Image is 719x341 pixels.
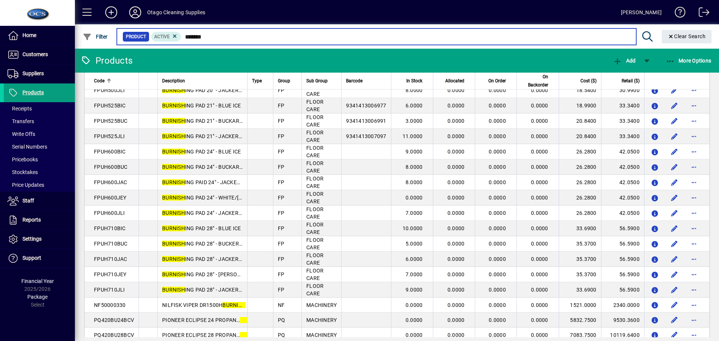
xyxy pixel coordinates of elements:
span: 9.0000 [406,149,423,155]
td: 9530.3600 [601,313,644,328]
span: 0.0000 [531,210,548,216]
span: FLOOR CARE [306,222,324,235]
span: 0.0000 [448,302,465,308]
span: Clear Search [668,33,706,39]
div: Group [278,77,297,85]
span: 5.0000 [406,241,423,247]
span: 0.0000 [531,302,548,308]
span: MACHINERY [306,332,337,338]
button: Edit [668,146,680,158]
em: BURNISH [162,118,185,124]
span: 0.0000 [448,133,465,139]
span: 0.0000 [531,287,548,293]
button: More options [688,115,700,127]
span: ING PAD 24" - JACKEROO LIGHT [162,210,263,216]
span: FLOOR CARE [306,206,324,220]
span: PIONEER ECLIPSE 28 PROPANE ER [162,332,269,338]
button: Add [99,6,123,19]
span: NF [278,302,285,308]
button: More Options [664,54,713,67]
button: Edit [668,84,680,96]
span: 0.0000 [406,195,423,201]
span: FPUH600JAC [94,179,127,185]
span: 0.0000 [448,118,465,124]
span: 0.0000 [448,241,465,247]
span: PQ [278,332,285,338]
span: 0.0000 [448,179,465,185]
button: Edit [668,314,680,326]
button: More options [688,192,700,204]
em: BURNISH [162,210,185,216]
span: 0.0000 [448,317,465,323]
span: ING PAD 24" - BLUE ICE [162,149,241,155]
span: FPUH710JLI [94,287,125,293]
span: 0.0000 [489,317,506,323]
td: 26.2800 [559,144,601,159]
td: 42.0500 [601,175,644,190]
span: 6.0000 [406,256,423,262]
button: Edit [668,268,680,280]
em: BURNISH [162,287,185,293]
td: 33.3400 [601,98,644,113]
a: Customers [4,45,75,64]
span: 0.0000 [489,225,506,231]
span: ING PAD 28" - JACKEROO LIGHT [162,287,263,293]
span: ING PAID 24" - JACKEROO [162,179,248,185]
span: FP [278,164,285,170]
td: 42.0500 [601,190,644,205]
button: More options [688,176,700,188]
td: 18.9900 [559,98,601,113]
a: Receipts [4,102,75,115]
em: BURNISH [162,241,185,247]
button: Edit [668,192,680,204]
span: Description [162,77,185,85]
td: 2340.0000 [601,298,644,313]
div: Allocated [438,77,471,85]
span: In Stock [406,77,422,85]
button: More options [688,314,700,326]
td: 56.5900 [601,282,644,298]
span: ING PAD 21" - BLUE ICE [162,103,241,109]
span: FLOOR CARE [306,252,324,266]
span: PIONEER ECLIPSE 24 PROPANE ER [162,317,269,323]
button: More options [688,299,700,311]
span: FPUH600JLI [94,210,125,216]
span: 0.0000 [531,332,548,338]
span: ING PAD 21" - BUCKAROO [162,118,247,124]
em: BURNISH [162,133,185,139]
div: Sub Group [306,77,337,85]
span: FLOOR CARE [306,114,324,128]
span: 0.0000 [406,302,423,308]
span: 0.0000 [448,271,465,277]
span: 10.0000 [403,225,423,231]
em: BURNISH [162,195,185,201]
span: FPUH710BIC [94,225,126,231]
span: 0.0000 [448,210,465,216]
span: Reports [22,217,41,223]
td: 5832.7500 [559,313,601,328]
span: 0.0000 [531,103,548,109]
span: Pricebooks [7,156,38,162]
em: BURNISH [162,256,185,262]
button: Edit [668,130,680,142]
button: Edit [668,176,680,188]
em: BURNISH [222,302,245,308]
span: 7.0000 [406,271,423,277]
span: FPUH710BUC [94,241,128,247]
button: Clear [662,30,712,43]
em: BURNISH [162,149,185,155]
span: FP [278,241,285,247]
span: FLOOR CARE [306,160,324,174]
button: More options [688,222,700,234]
button: More options [688,253,700,265]
span: 11.0000 [403,133,423,139]
div: Type [252,77,269,85]
button: More options [688,100,700,112]
div: Description [162,77,243,85]
a: Reports [4,211,75,229]
button: Edit [668,207,680,219]
span: 0.0000 [448,195,465,201]
button: More options [688,84,700,96]
button: Edit [668,115,680,127]
span: Allocated [445,77,464,85]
